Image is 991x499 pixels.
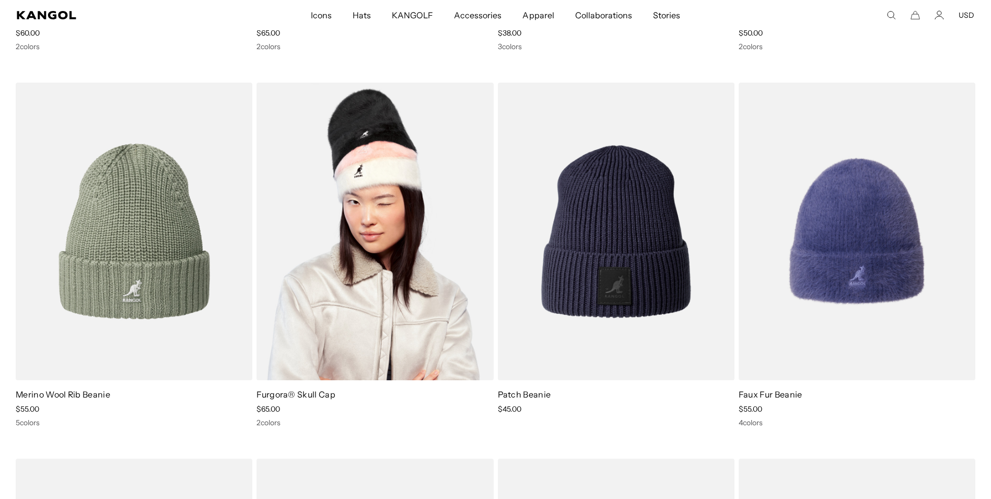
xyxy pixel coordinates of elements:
img: Faux Fur Beanie [739,83,975,380]
button: Cart [911,10,920,20]
img: Patch Beanie [498,83,734,380]
img: Furgora® Skull Cap [257,83,493,380]
a: Merino Wool Rib Beanie [16,389,110,400]
span: $65.00 [257,28,280,38]
a: Furgora® Skull Cap [257,389,335,400]
span: $65.00 [257,404,280,414]
span: $50.00 [739,28,763,38]
div: 2 colors [257,418,493,427]
span: $55.00 [16,404,39,414]
div: 2 colors [257,42,493,51]
div: 5 colors [16,418,252,427]
span: $60.00 [16,28,40,38]
a: Account [935,10,944,20]
span: $38.00 [498,28,521,38]
summary: Search here [887,10,896,20]
a: Faux Fur Beanie [739,389,802,400]
span: $45.00 [498,404,521,414]
div: 2 colors [739,42,975,51]
div: 2 colors [16,42,252,51]
div: 4 colors [739,418,975,427]
img: Merino Wool Rib Beanie [16,83,252,380]
a: Kangol [17,11,206,19]
span: $55.00 [739,404,762,414]
a: Patch Beanie [498,389,551,400]
button: USD [959,10,974,20]
div: 3 colors [498,42,734,51]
